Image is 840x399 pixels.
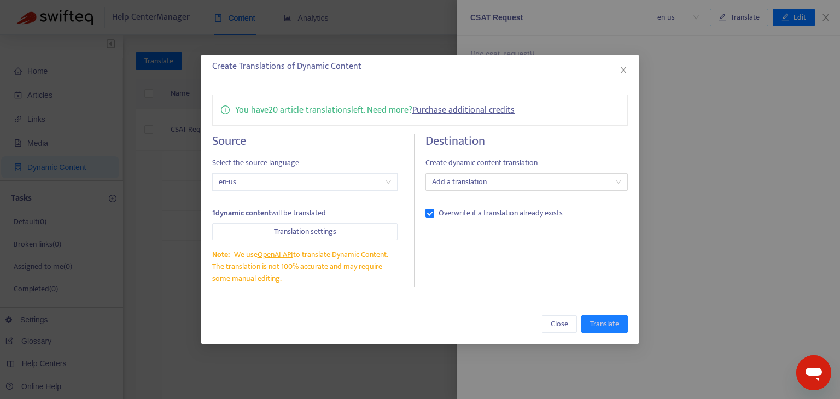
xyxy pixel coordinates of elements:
[235,103,515,117] p: You have 20 article translations left. Need more?
[212,223,398,240] button: Translation settings
[212,134,398,149] h4: Source
[617,64,629,76] button: Close
[581,315,628,333] button: Translate
[542,315,577,333] button: Close
[412,103,515,118] a: Purchase additional credits
[212,60,628,73] div: Create Translations of Dynamic Content
[212,207,271,219] b: 1 dynamic content
[212,157,398,169] span: Select the source language
[619,66,628,74] span: close
[274,226,336,238] span: Translation settings
[551,318,568,330] span: Close
[212,249,398,285] div: We use to translate Dynamic Content. The translation is not 100% accurate and may require some ma...
[212,207,398,219] div: will be translated
[212,248,230,261] span: Note:
[221,103,230,114] span: info-circle
[425,157,628,169] span: Create dynamic content translation
[425,134,628,149] h4: Destination
[219,174,391,190] span: en-us
[796,355,831,390] iframe: Knop om berichtenvenster te openen, gesprek bezig
[434,207,567,219] span: Overwrite if a translation already exists
[258,248,293,261] a: OpenAI API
